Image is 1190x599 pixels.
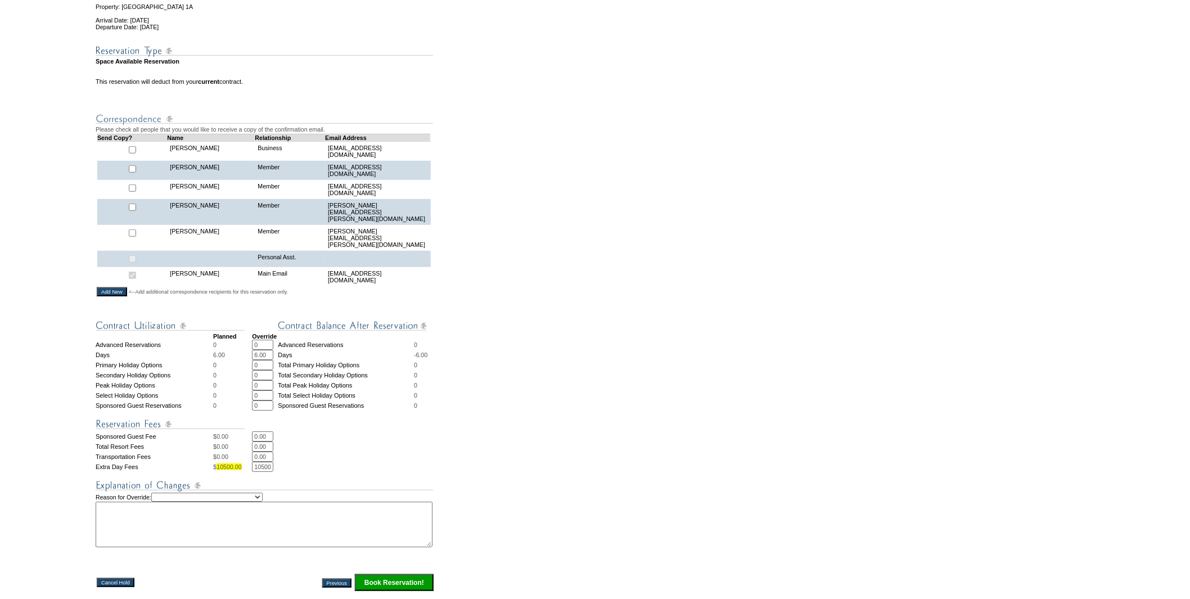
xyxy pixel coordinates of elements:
span: 0 [414,362,417,368]
td: Main Email [255,267,325,286]
span: 0.00 [217,443,228,450]
td: Sponsored Guest Reservations [278,400,414,411]
td: [PERSON_NAME] [167,225,255,251]
td: Total Peak Holiday Options [278,380,414,390]
td: Sponsored Guest Fee [96,431,213,442]
span: 0 [213,341,217,348]
td: Days [96,350,213,360]
strong: Override [252,333,277,340]
span: 0 [213,382,217,389]
img: Contract Balance After Reservation [278,319,427,333]
span: -6.00 [414,352,427,358]
td: [EMAIL_ADDRESS][DOMAIN_NAME] [325,180,430,199]
td: Business [255,141,325,161]
span: 0 [414,382,417,389]
td: This reservation will deduct from your contract. [96,78,435,85]
span: 0 [414,392,417,399]
span: Please check all people that you would like to receive a copy of the confirmation email. [96,126,325,133]
span: 0 [213,372,217,379]
td: Advanced Reservations [278,340,414,350]
img: Contract Utilization [96,319,245,333]
td: Advanced Reservations [96,340,213,350]
strong: Planned [213,333,236,340]
td: $ [213,431,252,442]
td: Extra Day Fees [96,462,213,472]
span: 10500.00 [217,463,241,470]
td: [PERSON_NAME] [167,180,255,199]
td: Select Holiday Options [96,390,213,400]
td: Email Address [325,134,430,141]
td: $ [213,452,252,462]
td: Space Available Reservation [96,58,435,65]
span: 0 [414,341,417,348]
b: current [198,78,219,85]
input: Add New [97,287,127,296]
span: 0 [213,392,217,399]
td: Member [255,180,325,199]
input: Click this button to finalize your reservation. [355,574,434,591]
td: Total Resort Fees [96,442,213,452]
span: 0 [213,362,217,368]
td: Member [255,161,325,180]
span: 0 [213,402,217,409]
td: Secondary Holiday Options [96,370,213,380]
span: 6.00 [213,352,225,358]
td: [PERSON_NAME] [167,199,255,225]
td: [EMAIL_ADDRESS][DOMAIN_NAME] [325,141,430,161]
td: Total Primary Holiday Options [278,360,414,370]
td: $ [213,442,252,452]
span: 0 [414,402,417,409]
td: [PERSON_NAME][EMAIL_ADDRESS][PERSON_NAME][DOMAIN_NAME] [325,199,430,225]
td: [PERSON_NAME] [167,141,255,161]
td: Personal Asst. [255,251,325,267]
td: [EMAIL_ADDRESS][DOMAIN_NAME] [325,161,430,180]
span: 0.00 [217,453,228,460]
td: [EMAIL_ADDRESS][DOMAIN_NAME] [325,267,430,286]
td: $ [213,462,252,472]
span: 0.00 [217,433,228,440]
td: Name [167,134,255,141]
img: Reservation Type [96,44,433,58]
td: [PERSON_NAME] [167,267,255,286]
input: Cancel Hold [97,578,134,587]
td: [PERSON_NAME][EMAIL_ADDRESS][PERSON_NAME][DOMAIN_NAME] [325,225,430,251]
td: Arrival Date: [DATE] [96,10,435,24]
td: [PERSON_NAME] [167,161,255,180]
td: Departure Date: [DATE] [96,24,435,30]
td: Send Copy? [97,134,168,141]
img: Explanation of Changes [96,479,433,493]
span: <--Add additional correspondence recipients for this reservation only. [129,289,289,295]
td: Primary Holiday Options [96,360,213,370]
td: Total Select Holiday Options [278,390,414,400]
td: Member [255,199,325,225]
td: Member [255,225,325,251]
td: Reason for Override: [96,493,435,547]
td: Days [278,350,414,360]
td: Transportation Fees [96,452,213,462]
td: Sponsored Guest Reservations [96,400,213,411]
img: Reservation Fees [96,417,245,431]
span: 0 [414,372,417,379]
input: Previous [322,579,351,588]
td: Peak Holiday Options [96,380,213,390]
td: Relationship [255,134,325,141]
td: Total Secondary Holiday Options [278,370,414,380]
